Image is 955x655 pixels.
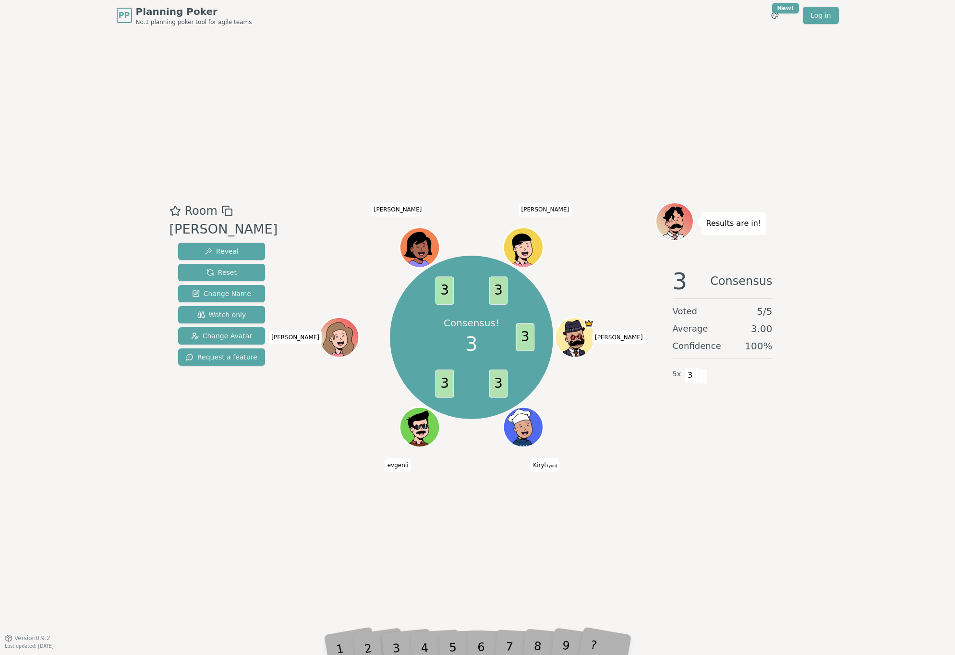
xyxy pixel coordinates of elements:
[5,643,54,649] span: Last updated: [DATE]
[435,370,454,398] span: 3
[435,277,454,305] span: 3
[372,203,424,216] span: Click to change your name
[673,322,708,335] span: Average
[197,310,246,320] span: Watch only
[119,10,130,21] span: PP
[489,277,508,305] span: 3
[206,268,237,277] span: Reset
[673,305,698,318] span: Voted
[745,339,772,353] span: 100 %
[191,331,253,341] span: Change Avatar
[169,220,278,239] div: [PERSON_NAME]
[14,634,50,642] span: Version 0.9.2
[178,306,265,323] button: Watch only
[178,348,265,366] button: Request a feature
[516,323,534,352] span: 3
[178,327,265,345] button: Change Avatar
[706,217,762,230] p: Results are in!
[5,634,50,642] button: Version0.9.2
[766,7,784,24] button: New!
[757,305,772,318] span: 5 / 5
[465,330,477,358] span: 3
[519,203,572,216] span: Click to change your name
[584,319,594,329] span: Sergey N is the host
[546,463,557,468] span: (you)
[178,243,265,260] button: Reveal
[136,5,252,18] span: Planning Poker
[205,247,239,256] span: Reveal
[710,270,772,293] span: Consensus
[772,3,799,13] div: New!
[117,5,252,26] a: PPPlanning PokerNo.1 planning poker tool for agile teams
[505,408,542,446] button: Click to change your avatar
[489,370,508,398] span: 3
[169,202,181,220] button: Add as favourite
[673,369,681,380] span: 5 x
[592,331,645,344] span: Click to change your name
[178,264,265,281] button: Reset
[178,285,265,302] button: Change Name
[531,458,559,471] span: Click to change your name
[685,367,696,383] span: 3
[444,316,499,330] p: Consensus!
[186,352,257,362] span: Request a feature
[269,331,322,344] span: Click to change your name
[192,289,251,298] span: Change Name
[751,322,773,335] span: 3.00
[385,458,411,471] span: Click to change your name
[673,339,721,353] span: Confidence
[673,270,688,293] span: 3
[136,18,252,26] span: No.1 planning poker tool for agile teams
[185,202,218,220] span: Room
[803,7,838,24] a: Log in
